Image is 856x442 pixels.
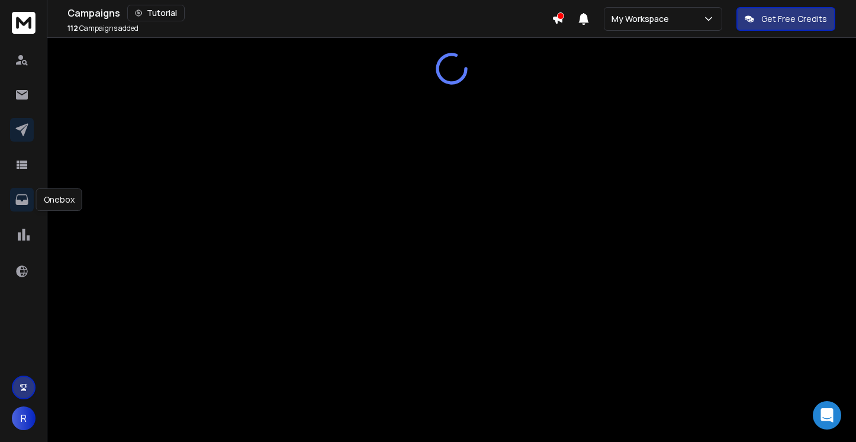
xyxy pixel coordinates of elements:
button: R [12,406,36,430]
button: Get Free Credits [736,7,835,31]
p: Campaigns added [67,24,139,33]
button: Tutorial [127,5,185,21]
p: My Workspace [612,13,674,25]
div: Onebox [36,188,82,211]
div: Open Intercom Messenger [813,401,841,430]
span: 112 [67,23,78,33]
p: Get Free Credits [761,13,827,25]
div: Campaigns [67,5,552,21]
